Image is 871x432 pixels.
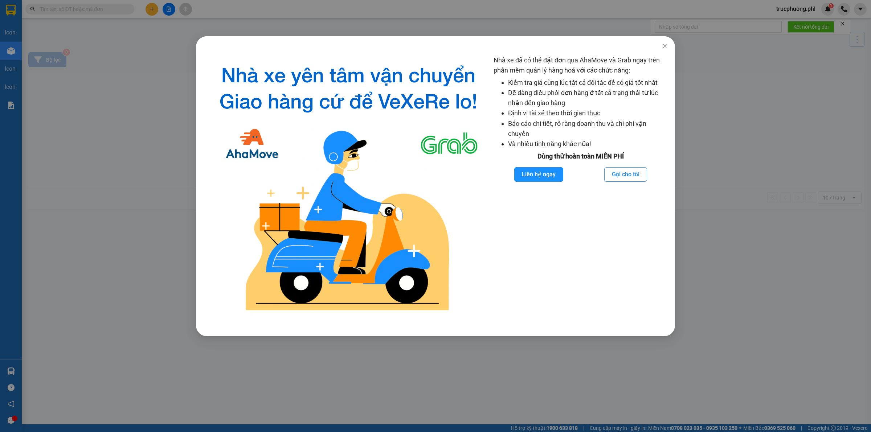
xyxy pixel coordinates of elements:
span: Gọi cho tôi [612,170,639,179]
li: Kiểm tra giá cùng lúc tất cả đối tác để có giá tốt nhất [508,78,668,88]
li: Và nhiều tính năng khác nữa! [508,139,668,149]
div: Dùng thử hoàn toàn MIỄN PHÍ [494,151,668,161]
span: Liên hệ ngay [522,170,556,179]
li: Báo cáo chi tiết, rõ ràng doanh thu và chi phí vận chuyển [508,119,668,139]
button: Close [655,36,675,57]
img: logo [209,55,488,318]
li: Định vị tài xế theo thời gian thực [508,108,668,118]
li: Dễ dàng điều phối đơn hàng ở tất cả trạng thái từ lúc nhận đến giao hàng [508,88,668,108]
button: Liên hệ ngay [514,167,563,182]
span: close [662,43,668,49]
div: Nhà xe đã có thể đặt đơn qua AhaMove và Grab ngay trên phần mềm quản lý hàng hoá với các chức năng: [494,55,668,318]
button: Gọi cho tôi [604,167,647,182]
